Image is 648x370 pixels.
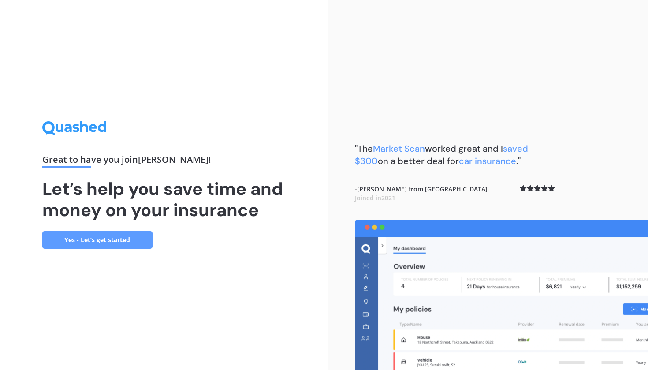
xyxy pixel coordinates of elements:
[355,220,648,370] img: dashboard.webp
[355,185,488,202] b: - [PERSON_NAME] from [GEOGRAPHIC_DATA]
[355,143,528,167] b: "The worked great and I on a better deal for ."
[42,178,287,221] h1: Let’s help you save time and money on your insurance
[355,194,395,202] span: Joined in 2021
[373,143,425,154] span: Market Scan
[459,155,516,167] span: car insurance
[42,155,287,168] div: Great to have you join [PERSON_NAME] !
[42,231,153,249] a: Yes - Let’s get started
[355,143,528,167] span: saved $300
